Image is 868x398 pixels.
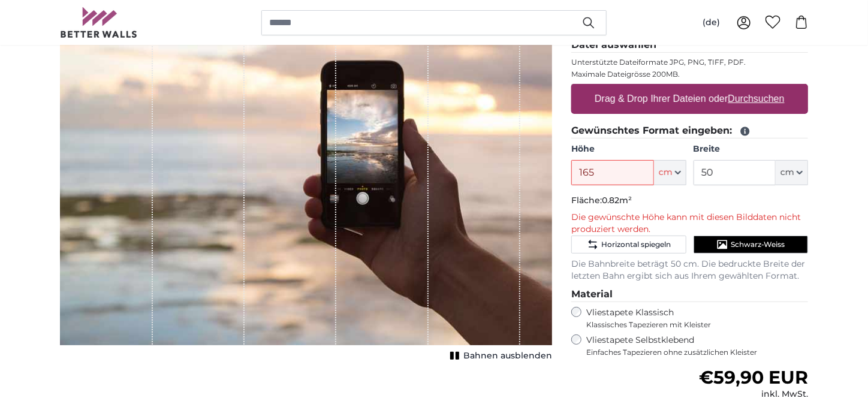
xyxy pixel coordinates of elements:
button: Horizontal spiegeln [571,236,686,254]
label: Breite [694,143,808,155]
p: Fläche: [571,195,808,207]
p: Unterstützte Dateiformate JPG, PNG, TIFF, PDF. [571,58,808,67]
span: Schwarz-Weiss [731,240,785,249]
span: Klassisches Tapezieren mit Kleister [586,320,798,330]
p: Die gewünschte Höhe kann mit diesen Bilddaten nicht produziert werden. [571,212,808,236]
label: Höhe [571,143,686,155]
label: Vliestapete Selbstklebend [586,334,808,357]
legend: Datei auswählen [571,38,808,53]
span: Einfaches Tapezieren ohne zusätzlichen Kleister [586,348,808,357]
legend: Material [571,287,808,302]
label: Vliestapete Klassisch [586,307,798,330]
span: cm [780,167,794,179]
span: €59,90 EUR [699,366,808,388]
button: cm [776,160,808,185]
img: Betterwalls [60,7,138,38]
span: 0.82m² [602,195,632,206]
u: Durchsuchen [728,94,785,104]
button: Schwarz-Weiss [694,236,808,254]
button: (de) [693,12,730,34]
p: Die Bahnbreite beträgt 50 cm. Die bedruckte Breite der letzten Bahn ergibt sich aus Ihrem gewählt... [571,258,808,282]
button: Bahnen ausblenden [447,348,552,364]
span: Horizontal spiegeln [601,240,671,249]
p: Maximale Dateigrösse 200MB. [571,70,808,79]
span: cm [659,167,673,179]
button: cm [654,160,686,185]
label: Drag & Drop Ihrer Dateien oder [590,87,789,111]
legend: Gewünschtes Format eingeben: [571,123,808,138]
span: Bahnen ausblenden [463,350,552,362]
